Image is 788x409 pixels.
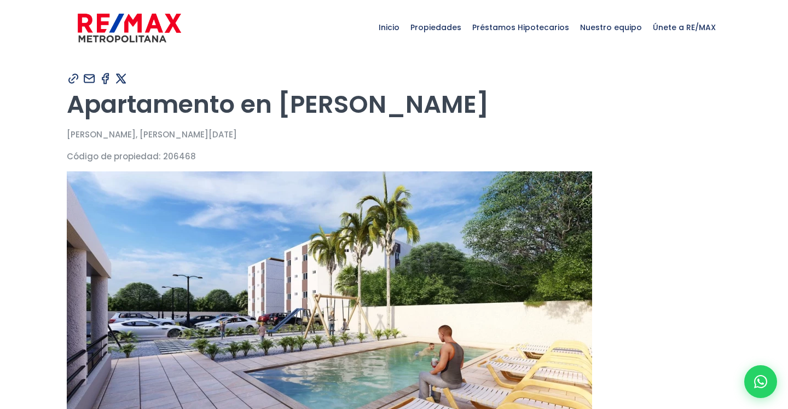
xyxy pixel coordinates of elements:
img: remax-metropolitana-logo [78,11,181,44]
span: Nuestro equipo [575,11,647,44]
img: Compartir [99,72,112,85]
img: Compartir [114,72,128,85]
img: Compartir [67,72,80,85]
span: Código de propiedad: [67,151,161,162]
span: Propiedades [405,11,467,44]
h1: Apartamento en [PERSON_NAME] [67,89,721,119]
span: Préstamos Hipotecarios [467,11,575,44]
span: Únete a RE/MAX [647,11,721,44]
span: 206468 [163,151,196,162]
p: [PERSON_NAME], [PERSON_NAME][DATE] [67,128,721,141]
span: Inicio [373,11,405,44]
img: Compartir [83,72,96,85]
